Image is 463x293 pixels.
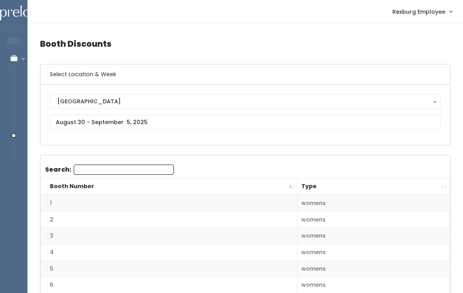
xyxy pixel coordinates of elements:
[40,195,297,211] td: 1
[297,260,450,277] td: womens
[74,165,174,175] input: Search:
[40,64,450,84] h6: Select Location & Week
[45,165,174,175] label: Search:
[297,195,450,211] td: womens
[40,228,297,244] td: 3
[297,211,450,228] td: womens
[50,115,441,130] input: August 30 - September 5, 2025
[385,3,460,20] a: Rexburg Employee
[40,260,297,277] td: 5
[40,178,297,195] th: Booth Number: activate to sort column descending
[297,228,450,244] td: womens
[50,94,441,109] button: [GEOGRAPHIC_DATA]
[40,244,297,261] td: 4
[297,244,450,261] td: womens
[57,97,433,106] div: [GEOGRAPHIC_DATA]
[40,33,450,55] h4: Booth Discounts
[392,7,445,16] span: Rexburg Employee
[297,178,450,195] th: Type: activate to sort column ascending
[40,211,297,228] td: 2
